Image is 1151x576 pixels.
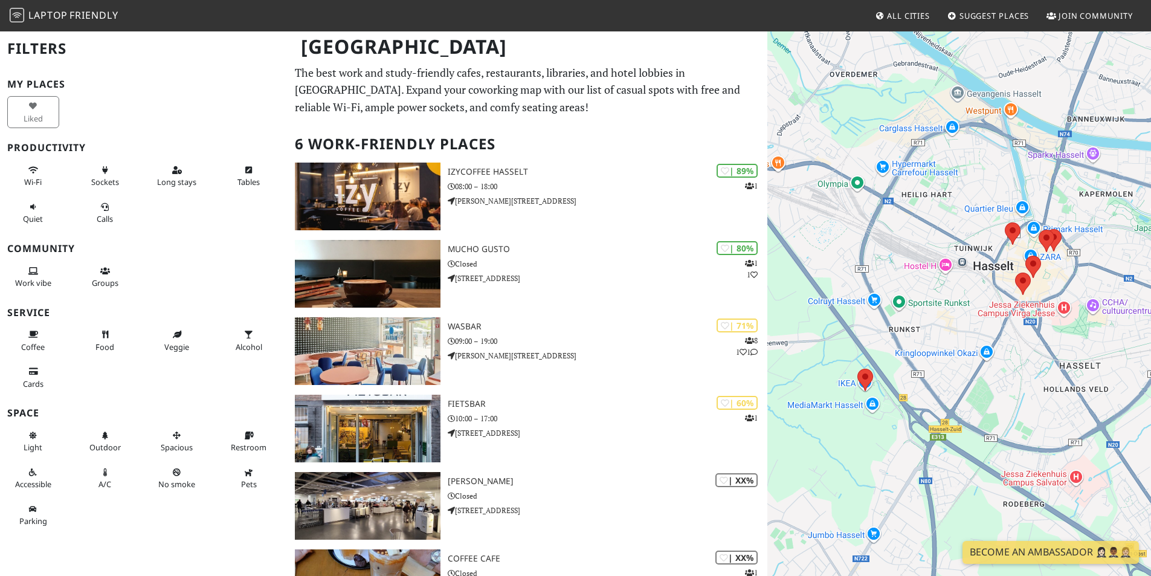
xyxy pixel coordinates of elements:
[295,472,440,540] img: IKEA Hasselt
[745,180,758,192] p: 1
[288,240,767,308] a: Mucho Gusto | 80% 11 Mucho Gusto Closed [STREET_ADDRESS]
[157,176,196,187] span: Long stays
[79,160,131,192] button: Sockets
[24,176,42,187] span: Stable Wi-Fi
[7,407,280,419] h3: Space
[448,258,767,270] p: Closed
[448,335,767,347] p: 09:00 – 19:00
[288,317,767,385] a: WASBAR | 71% 811 WASBAR 09:00 – 19:00 [PERSON_NAME][STREET_ADDRESS]
[95,341,114,352] span: Food
[295,126,760,163] h2: 6 Work-Friendly Places
[448,322,767,332] h3: WASBAR
[79,462,131,494] button: A/C
[448,195,767,207] p: [PERSON_NAME][STREET_ADDRESS]
[7,30,280,67] h2: Filters
[23,378,44,389] span: Credit cards
[223,462,275,494] button: Pets
[7,243,280,254] h3: Community
[158,479,195,490] span: Smoke free
[164,341,189,352] span: Veggie
[448,244,767,254] h3: Mucho Gusto
[295,317,440,385] img: WASBAR
[295,395,440,462] img: Fietsbar
[962,541,1139,564] a: Become an Ambassador 🤵🏻‍♀️🤵🏾‍♂️🤵🏼‍♀️
[7,261,59,293] button: Work vibe
[151,462,203,494] button: No smoke
[161,442,193,453] span: Spacious
[448,554,767,564] h3: Coffee Cafe
[223,160,275,192] button: Tables
[288,472,767,540] a: IKEA Hasselt | XX% [PERSON_NAME] Closed [STREET_ADDRESS]
[943,5,1034,27] a: Suggest Places
[715,551,758,565] div: | XX%
[715,473,758,487] div: | XX%
[28,8,68,22] span: Laptop
[7,462,59,494] button: Accessible
[291,30,765,63] h1: [GEOGRAPHIC_DATA]
[448,490,767,502] p: Closed
[10,5,118,27] a: LaptopFriendly LaptopFriendly
[717,396,758,410] div: | 60%
[15,479,51,490] span: Accessible
[448,181,767,192] p: 08:00 – 18:00
[223,426,275,458] button: Restroom
[69,8,118,22] span: Friendly
[97,213,113,224] span: Video/audio calls
[295,64,760,116] p: The best work and study-friendly cafes, restaurants, libraries, and hotel lobbies in [GEOGRAPHIC_...
[151,325,203,357] button: Veggie
[7,426,59,458] button: Light
[79,261,131,293] button: Groups
[7,79,280,90] h3: My Places
[448,505,767,516] p: [STREET_ADDRESS]
[717,319,758,332] div: | 71%
[151,426,203,458] button: Spacious
[15,277,51,288] span: People working
[448,427,767,439] p: [STREET_ADDRESS]
[151,160,203,192] button: Long stays
[1042,5,1138,27] a: Join Community
[7,142,280,154] h3: Productivity
[448,350,767,361] p: [PERSON_NAME][STREET_ADDRESS]
[295,240,440,308] img: Mucho Gusto
[448,413,767,424] p: 10:00 – 17:00
[23,213,43,224] span: Quiet
[448,167,767,177] h3: IzyCoffee Hasselt
[448,273,767,284] p: [STREET_ADDRESS]
[745,257,758,280] p: 1 1
[241,479,257,490] span: Pet friendly
[91,176,119,187] span: Power sockets
[717,164,758,178] div: | 89%
[7,325,59,357] button: Coffee
[19,516,47,526] span: Parking
[870,5,935,27] a: All Cities
[236,341,262,352] span: Alcohol
[717,241,758,255] div: | 80%
[959,10,1030,21] span: Suggest Places
[295,163,440,230] img: IzyCoffee Hasselt
[745,412,758,424] p: 1
[223,325,275,357] button: Alcohol
[79,325,131,357] button: Food
[89,442,121,453] span: Outdoor area
[79,197,131,229] button: Calls
[24,442,42,453] span: Natural light
[7,361,59,393] button: Cards
[7,307,280,319] h3: Service
[7,160,59,192] button: Wi-Fi
[448,476,767,487] h3: [PERSON_NAME]
[288,395,767,462] a: Fietsbar | 60% 1 Fietsbar 10:00 – 17:00 [STREET_ADDRESS]
[237,176,260,187] span: Work-friendly tables
[98,479,111,490] span: Air conditioned
[7,499,59,531] button: Parking
[7,197,59,229] button: Quiet
[288,163,767,230] a: IzyCoffee Hasselt | 89% 1 IzyCoffee Hasselt 08:00 – 18:00 [PERSON_NAME][STREET_ADDRESS]
[887,10,930,21] span: All Cities
[79,426,131,458] button: Outdoor
[92,277,118,288] span: Group tables
[231,442,266,453] span: Restroom
[21,341,45,352] span: Coffee
[10,8,24,22] img: LaptopFriendly
[448,399,767,409] h3: Fietsbar
[736,335,758,358] p: 8 1 1
[1059,10,1133,21] span: Join Community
